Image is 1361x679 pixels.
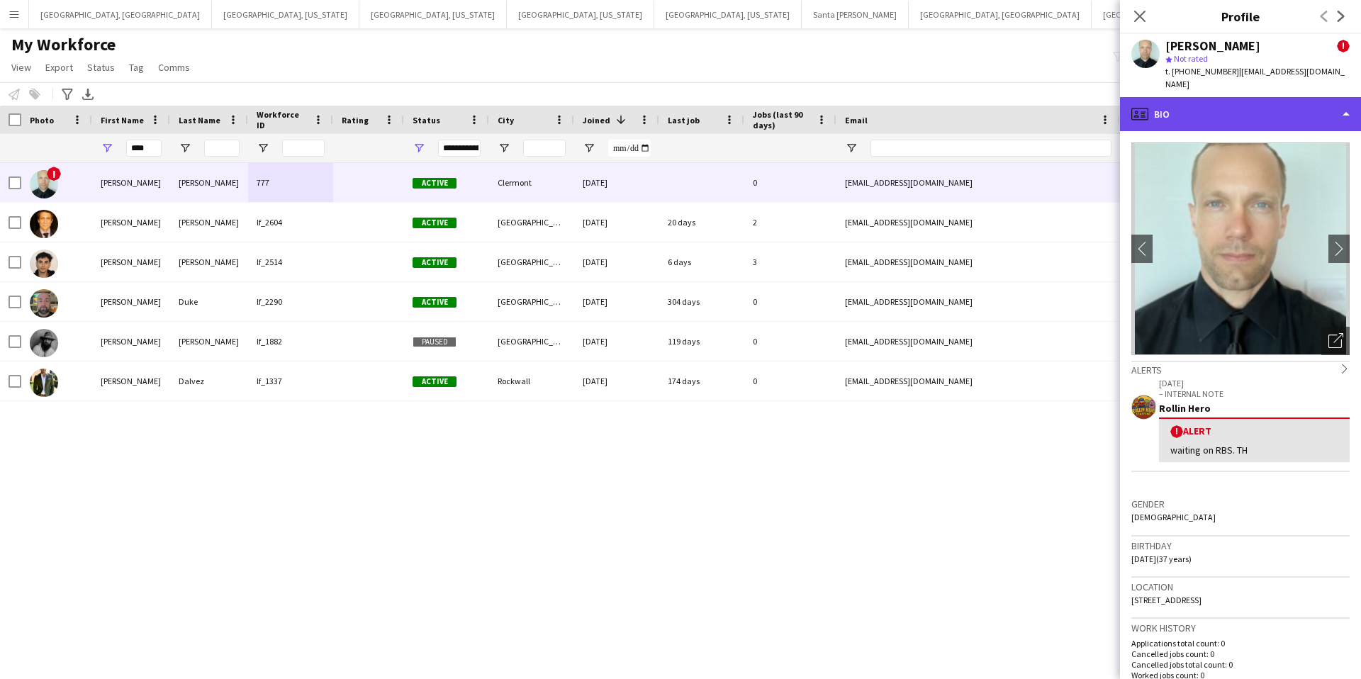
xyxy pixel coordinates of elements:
[489,203,574,242] div: [GEOGRAPHIC_DATA]
[212,1,359,28] button: [GEOGRAPHIC_DATA], [US_STATE]
[845,115,868,125] span: Email
[47,167,61,181] span: !
[413,218,457,228] span: Active
[489,242,574,281] div: [GEOGRAPHIC_DATA]
[836,242,1120,281] div: [EMAIL_ADDRESS][DOMAIN_NAME]
[1165,66,1239,77] span: t. [PHONE_NUMBER]
[1131,580,1350,593] h3: Location
[29,1,212,28] button: [GEOGRAPHIC_DATA], [GEOGRAPHIC_DATA]
[170,282,248,321] div: Duke
[179,115,220,125] span: Last Name
[1159,402,1350,415] div: Rollin Hero
[82,58,121,77] a: Status
[574,242,659,281] div: [DATE]
[1165,66,1345,89] span: | [EMAIL_ADDRESS][DOMAIN_NAME]
[489,322,574,361] div: [GEOGRAPHIC_DATA]
[498,142,510,155] button: Open Filter Menu
[1131,498,1350,510] h3: Gender
[659,322,744,361] div: 119 days
[744,361,836,400] div: 0
[92,322,170,361] div: [PERSON_NAME]
[574,163,659,202] div: [DATE]
[1131,539,1350,552] h3: Birthday
[583,142,595,155] button: Open Filter Menu
[413,376,457,387] span: Active
[126,140,162,157] input: First Name Filter Input
[413,178,457,189] span: Active
[30,170,58,198] img: Jeremy Barnes
[92,203,170,242] div: [PERSON_NAME]
[1092,1,1239,28] button: [GEOGRAPHIC_DATA], [US_STATE]
[1131,554,1192,564] span: [DATE] (37 years)
[1120,97,1361,131] div: Bio
[342,115,369,125] span: Rating
[498,115,514,125] span: City
[1170,425,1338,438] div: Alert
[753,109,811,130] span: Jobs (last 90 days)
[744,322,836,361] div: 0
[836,322,1120,361] div: [EMAIL_ADDRESS][DOMAIN_NAME]
[1159,378,1350,388] p: [DATE]
[30,115,54,125] span: Photo
[79,86,96,103] app-action-btn: Export XLSX
[248,203,333,242] div: lf_2604
[659,242,744,281] div: 6 days
[654,1,802,28] button: [GEOGRAPHIC_DATA], [US_STATE]
[1159,388,1350,399] p: – INTERNAL NOTE
[59,86,76,103] app-action-btn: Advanced filters
[170,163,248,202] div: [PERSON_NAME]
[6,58,37,77] a: View
[101,115,144,125] span: First Name
[1120,7,1361,26] h3: Profile
[845,142,858,155] button: Open Filter Menu
[1131,142,1350,355] img: Crew avatar or photo
[1337,40,1350,52] span: !
[158,61,190,74] span: Comms
[92,242,170,281] div: [PERSON_NAME]
[836,282,1120,321] div: [EMAIL_ADDRESS][DOMAIN_NAME]
[30,210,58,238] img: Jeremiah Hundley
[413,142,425,155] button: Open Filter Menu
[489,361,574,400] div: Rockwall
[668,115,700,125] span: Last job
[744,203,836,242] div: 2
[87,61,115,74] span: Status
[413,297,457,308] span: Active
[802,1,909,28] button: Santa [PERSON_NAME]
[1131,638,1350,649] p: Applications total count: 0
[92,163,170,202] div: [PERSON_NAME]
[744,282,836,321] div: 0
[170,242,248,281] div: [PERSON_NAME]
[1165,40,1260,52] div: [PERSON_NAME]
[583,115,610,125] span: Joined
[608,140,651,157] input: Joined Filter Input
[282,140,325,157] input: Workforce ID Filter Input
[248,361,333,400] div: lf_1337
[152,58,196,77] a: Comms
[659,361,744,400] div: 174 days
[248,282,333,321] div: lf_2290
[204,140,240,157] input: Last Name Filter Input
[413,115,440,125] span: Status
[40,58,79,77] a: Export
[1170,444,1338,456] div: waiting on RBS. TH
[744,242,836,281] div: 3
[30,369,58,397] img: Jeremy Dalvez
[523,140,566,157] input: City Filter Input
[1131,595,1202,605] span: [STREET_ADDRESS]
[179,142,191,155] button: Open Filter Menu
[574,361,659,400] div: [DATE]
[359,1,507,28] button: [GEOGRAPHIC_DATA], [US_STATE]
[1321,327,1350,355] div: Open photos pop-in
[101,142,113,155] button: Open Filter Menu
[30,249,58,278] img: Jeremy Zepeda
[30,289,58,318] img: Jeremy Duke
[413,337,457,347] span: Paused
[257,109,308,130] span: Workforce ID
[836,361,1120,400] div: [EMAIL_ADDRESS][DOMAIN_NAME]
[1131,512,1216,522] span: [DEMOGRAPHIC_DATA]
[659,203,744,242] div: 20 days
[413,257,457,268] span: Active
[744,163,836,202] div: 0
[1131,649,1350,659] p: Cancelled jobs count: 0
